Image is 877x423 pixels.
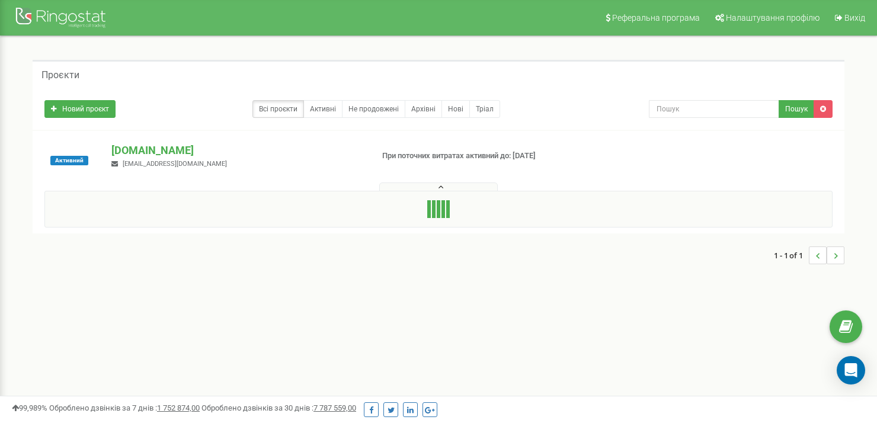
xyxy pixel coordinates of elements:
[382,150,566,162] p: При поточних витратах активний до: [DATE]
[469,100,500,118] a: Тріал
[774,246,809,264] span: 1 - 1 of 1
[649,100,779,118] input: Пошук
[844,13,865,23] span: Вихід
[405,100,442,118] a: Архівні
[252,100,304,118] a: Всі проєкти
[774,235,844,276] nav: ...
[779,100,814,118] button: Пошук
[612,13,700,23] span: Реферальна програма
[111,143,362,158] p: [DOMAIN_NAME]
[441,100,470,118] a: Нові
[123,160,227,168] span: [EMAIL_ADDRESS][DOMAIN_NAME]
[726,13,820,23] span: Налаштування профілю
[303,100,343,118] a: Активні
[44,100,116,118] a: Новий проєкт
[342,100,405,118] a: Не продовжені
[201,403,356,412] span: Оброблено дзвінків за 30 днів :
[157,403,200,412] u: 1 752 874,00
[12,403,47,412] span: 99,989%
[49,403,200,412] span: Оброблено дзвінків за 7 днів :
[837,356,865,384] div: Open Intercom Messenger
[50,156,88,165] span: Активний
[313,403,356,412] u: 7 787 559,00
[41,70,79,81] h5: Проєкти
